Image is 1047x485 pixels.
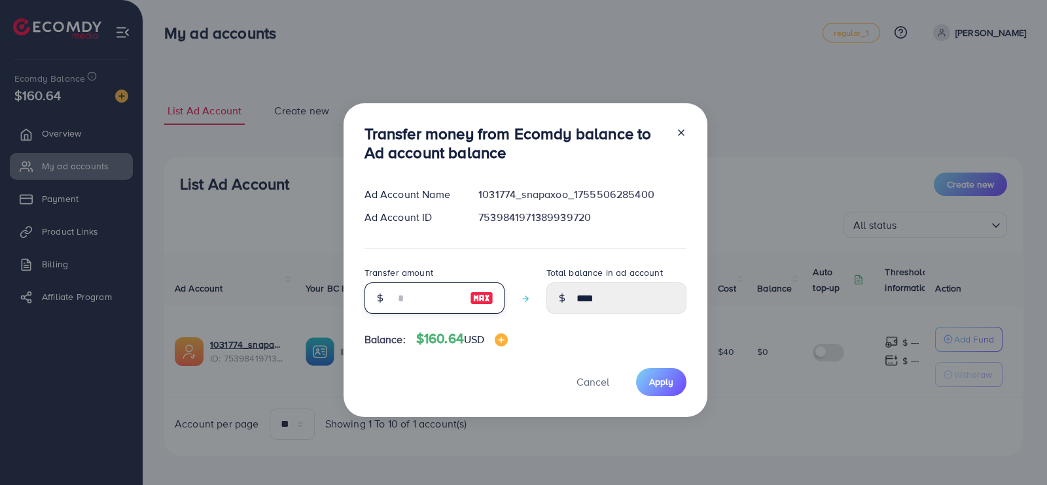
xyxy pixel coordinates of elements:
img: image [495,333,508,346]
span: Cancel [577,375,609,389]
button: Apply [636,368,686,396]
label: Total balance in ad account [546,266,663,279]
h4: $160.64 [416,331,508,347]
div: Ad Account ID [354,210,469,225]
span: USD [464,332,484,346]
span: Balance: [364,332,406,347]
button: Cancel [560,368,626,396]
div: 7539841971389939720 [468,210,696,225]
h3: Transfer money from Ecomdy balance to Ad account balance [364,124,665,162]
div: Ad Account Name [354,187,469,202]
img: image [470,290,493,306]
div: 1031774_snapaxoo_1755506285400 [468,187,696,202]
span: Apply [649,375,673,388]
iframe: Chat [991,426,1037,475]
label: Transfer amount [364,266,433,279]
